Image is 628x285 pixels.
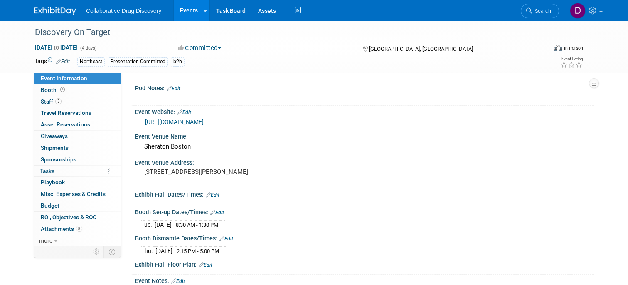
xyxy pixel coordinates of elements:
[41,144,69,151] span: Shipments
[135,258,594,269] div: Exhibit Hall Floor Plan:
[34,7,76,15] img: ExhibitDay
[34,177,121,188] a: Playbook
[52,44,60,51] span: to
[41,75,87,82] span: Event Information
[135,106,594,116] div: Event Website:
[135,206,594,217] div: Booth Set-up Dates/Times:
[34,223,121,235] a: Attachments8
[554,45,562,51] img: Format-Inperson.png
[141,140,587,153] div: Sheraton Boston
[59,87,66,93] span: Booth not reserved yet
[34,188,121,200] a: Misc. Expenses & Credits
[34,107,121,119] a: Travel Reservations
[199,262,212,268] a: Edit
[175,44,224,52] button: Committed
[176,222,218,228] span: 8:30 AM - 1:30 PM
[34,119,121,130] a: Asset Reservations
[34,57,70,67] td: Tags
[41,133,68,139] span: Giveaways
[41,179,65,186] span: Playbook
[521,4,559,18] a: Search
[171,57,185,66] div: b2h
[41,156,76,163] span: Sponsorships
[34,200,121,211] a: Budget
[77,57,105,66] div: Northeast
[144,168,317,176] pre: [STREET_ADDRESS][PERSON_NAME]
[40,168,54,174] span: Tasks
[135,130,594,141] div: Event Venue Name:
[104,246,121,257] td: Toggle Event Tabs
[34,44,78,51] span: [DATE] [DATE]
[155,246,172,255] td: [DATE]
[56,59,70,64] a: Edit
[41,98,62,105] span: Staff
[34,73,121,84] a: Event Information
[41,109,91,116] span: Travel Reservations
[532,8,551,14] span: Search
[41,121,90,128] span: Asset Reservations
[41,226,82,232] span: Attachments
[560,57,583,61] div: Event Rating
[167,86,180,92] a: Edit
[210,210,224,216] a: Edit
[145,119,204,125] a: [URL][DOMAIN_NAME]
[89,246,104,257] td: Personalize Event Tab Strip
[34,166,121,177] a: Tasks
[171,278,185,284] a: Edit
[135,156,594,167] div: Event Venue Address:
[219,236,233,242] a: Edit
[34,154,121,165] a: Sponsorships
[177,248,219,254] span: 2:15 PM - 5:00 PM
[141,220,155,229] td: Tue.
[76,226,82,232] span: 8
[135,188,594,199] div: Exhibit Hall Dates/Times:
[34,212,121,223] a: ROI, Objectives & ROO
[41,214,96,221] span: ROI, Objectives & ROO
[34,96,121,107] a: Staff3
[108,57,168,66] div: Presentation Committed
[79,45,97,51] span: (4 days)
[41,87,66,93] span: Booth
[206,192,219,198] a: Edit
[32,25,537,40] div: Discovery On Target
[369,46,473,52] span: [GEOGRAPHIC_DATA], [GEOGRAPHIC_DATA]
[34,142,121,154] a: Shipments
[41,202,59,209] span: Budget
[34,131,121,142] a: Giveaways
[135,82,594,93] div: Pod Notes:
[135,232,594,243] div: Booth Dismantle Dates/Times:
[570,3,586,19] img: Daniel Castro
[34,235,121,246] a: more
[86,7,161,14] span: Collaborative Drug Discovery
[41,191,106,197] span: Misc. Expenses & Credits
[34,84,121,96] a: Booth
[141,246,155,255] td: Thu.
[55,98,62,104] span: 3
[39,237,52,244] span: more
[564,45,583,51] div: In-Person
[502,43,583,56] div: Event Format
[155,220,172,229] td: [DATE]
[177,109,191,115] a: Edit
